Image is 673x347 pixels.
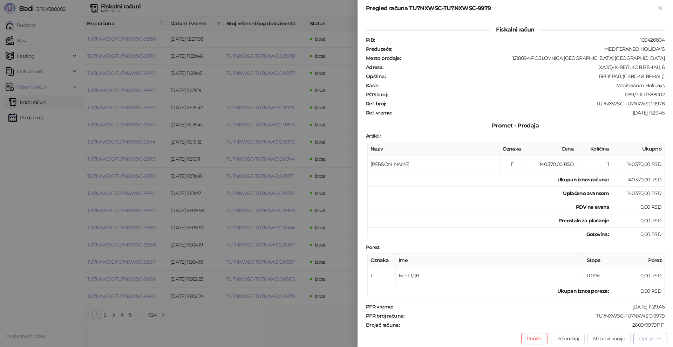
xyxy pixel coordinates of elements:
[388,91,665,98] div: 1289/3.11.1-f588002
[576,204,609,210] strong: PDV na avans
[639,335,653,342] div: Opcije
[387,100,665,107] div: TU7NXWSC-TU7NXWSC-9978
[521,333,548,344] button: Poništi
[366,100,386,107] strong: Ref. broj :
[393,46,665,52] div: MEDITERANEO HOLIDAYS
[612,228,665,241] td: 0,00 RSD
[366,82,378,89] strong: Kasir :
[393,110,665,116] div: [DATE] 11:29:45
[500,142,524,156] th: Oznaka
[612,156,665,173] td: 140.370,00 RSD
[366,322,400,328] strong: Brojač računa :
[366,64,383,70] strong: Adresa :
[366,73,386,79] strong: Opština :
[633,333,667,344] button: Opcije
[366,37,375,43] strong: PIB :
[612,267,665,284] td: 0,00 RSD
[557,176,609,183] strong: Ukupan iznos računa :
[587,333,631,344] button: Napravi kopiju
[396,254,584,267] th: Ime
[551,333,585,344] button: Refundiraj
[384,64,665,70] div: ХАЈДУК-ВЕЉКОВ ВЕНАЦ 6
[366,91,387,98] strong: POS broj :
[401,55,665,61] div: 1218094-POSLOVNICA [GEOGRAPHIC_DATA] [GEOGRAPHIC_DATA]
[366,55,401,61] strong: Mesto prodaje :
[586,231,609,237] strong: Gotovina :
[500,156,524,173] td: Г
[577,142,612,156] th: Količina
[490,26,540,33] span: Fiskalni račun
[386,73,665,79] div: БЕОГРАД (САВСКИ ВЕНАЦ)
[577,156,612,173] td: 1
[394,304,665,310] div: [DATE] 11:29:46
[524,156,577,173] td: 140.370,00 RSD
[612,173,665,187] td: 140.370,00 RSD
[366,110,392,116] strong: Ref. vreme :
[368,254,396,267] th: Oznaka
[366,244,380,250] strong: Porez :
[368,156,500,173] td: [PERSON_NAME]
[486,122,544,129] span: Promet - Prodaja
[557,288,609,294] strong: Ukupan iznos poreza:
[612,214,665,228] td: 0,00 RSD
[400,322,665,328] div: 2609/9979ПП
[612,200,665,214] td: 0,00 RSD
[584,254,612,267] th: Stopa
[612,187,665,200] td: 140.370,00 RSD
[379,82,665,89] div: Mediteraneo Holidays
[375,37,665,43] div: 100420804
[593,335,625,342] span: Napravi kopiju
[612,284,665,298] td: 0,00 RSD
[612,254,665,267] th: Porez
[366,313,405,319] strong: PFR broj računa :
[368,142,500,156] th: Naziv
[366,304,393,310] strong: PFR vreme :
[656,4,665,13] button: Zatvori
[366,133,380,139] strong: Artikli :
[366,4,656,13] div: Pregled računa TU7NXWSC-TU7NXWSC-9979
[524,142,577,156] th: Cena
[563,190,609,196] strong: Uplaćeno avansom
[396,267,584,284] td: Без ПДВ
[612,142,665,156] th: Ukupno
[368,267,396,284] td: Г
[405,313,665,319] div: TU7NXWSC-TU7NXWSC-9979
[366,46,392,52] strong: Preduzeće :
[558,217,609,224] strong: Preostalo za plaćanje
[584,267,612,284] td: 0,00%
